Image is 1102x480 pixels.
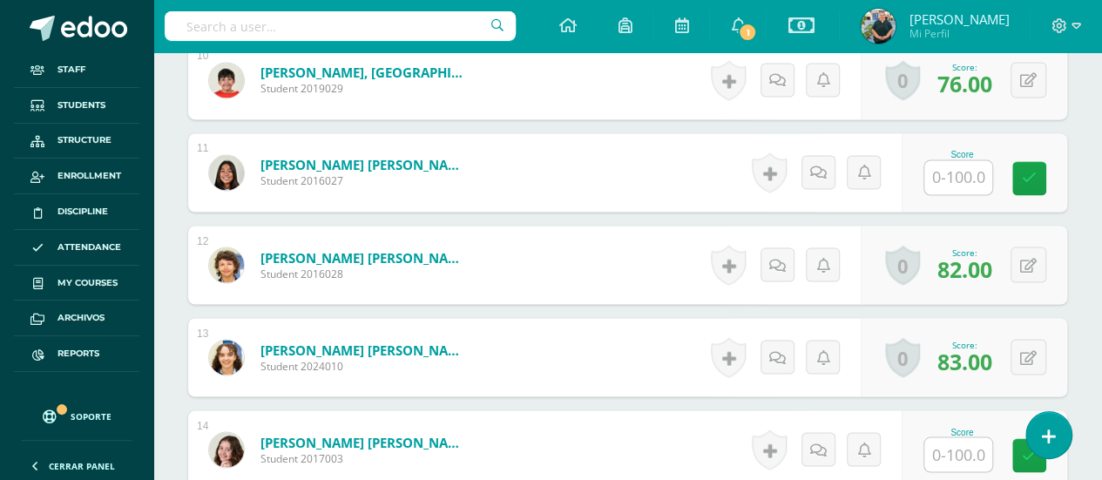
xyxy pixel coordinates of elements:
[14,194,139,230] a: Discipline
[57,169,121,183] span: Enrollment
[924,160,992,194] input: 0-100.0
[260,81,470,96] span: Student 2019029
[57,276,118,290] span: My courses
[14,88,139,124] a: Students
[14,266,139,301] a: My courses
[260,248,470,266] a: [PERSON_NAME] [PERSON_NAME]
[14,52,139,88] a: Staff
[936,338,991,350] div: Score:
[14,159,139,194] a: Enrollment
[71,410,112,423] span: Soporte
[49,460,115,472] span: Cerrar panel
[21,393,132,436] a: Soporte
[209,63,244,98] img: 650612bc3b48fb2bc1e1619a95cc4225.png
[909,26,1009,41] span: Mi Perfil
[57,240,121,254] span: Attendance
[885,337,920,377] a: 0
[57,133,112,147] span: Structure
[885,60,920,100] a: 0
[936,61,991,73] div: Score:
[57,63,85,77] span: Staff
[14,301,139,336] a: Archivos
[924,437,992,471] input: 0-100.0
[165,11,516,41] input: Search a user…
[260,64,470,81] a: [PERSON_NAME], [GEOGRAPHIC_DATA]
[209,155,244,190] img: 81f67849df8a724b0181ebd0338a31b1.png
[14,230,139,266] a: Attendance
[57,311,105,325] span: Archivos
[14,336,139,372] a: Reports
[936,254,991,283] span: 82.00
[260,358,470,373] span: Student 2024010
[57,205,108,219] span: Discipline
[260,156,470,173] a: [PERSON_NAME] [PERSON_NAME]
[738,23,757,42] span: 1
[209,247,244,282] img: fb136cdb4dd14e78983770275a77835a.png
[909,10,1009,28] span: [PERSON_NAME]
[923,150,1000,159] div: Score
[861,9,896,44] img: 4447a754f8b82caf5a355abd86508926.png
[260,341,470,358] a: [PERSON_NAME] [PERSON_NAME]
[260,433,470,450] a: [PERSON_NAME] [PERSON_NAME]
[260,173,470,188] span: Student 2016027
[936,69,991,98] span: 76.00
[14,124,139,159] a: Structure
[923,427,1000,436] div: Score
[260,266,470,281] span: Student 2016028
[209,432,244,467] img: 1a71cc66965339cc0abbab4861a6ffdf.png
[57,347,99,361] span: Reports
[209,340,244,375] img: 43acec12cbb57897681646054d7425d4.png
[57,98,105,112] span: Students
[936,246,991,258] div: Score:
[260,450,470,465] span: Student 2017003
[936,346,991,375] span: 83.00
[885,245,920,285] a: 0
